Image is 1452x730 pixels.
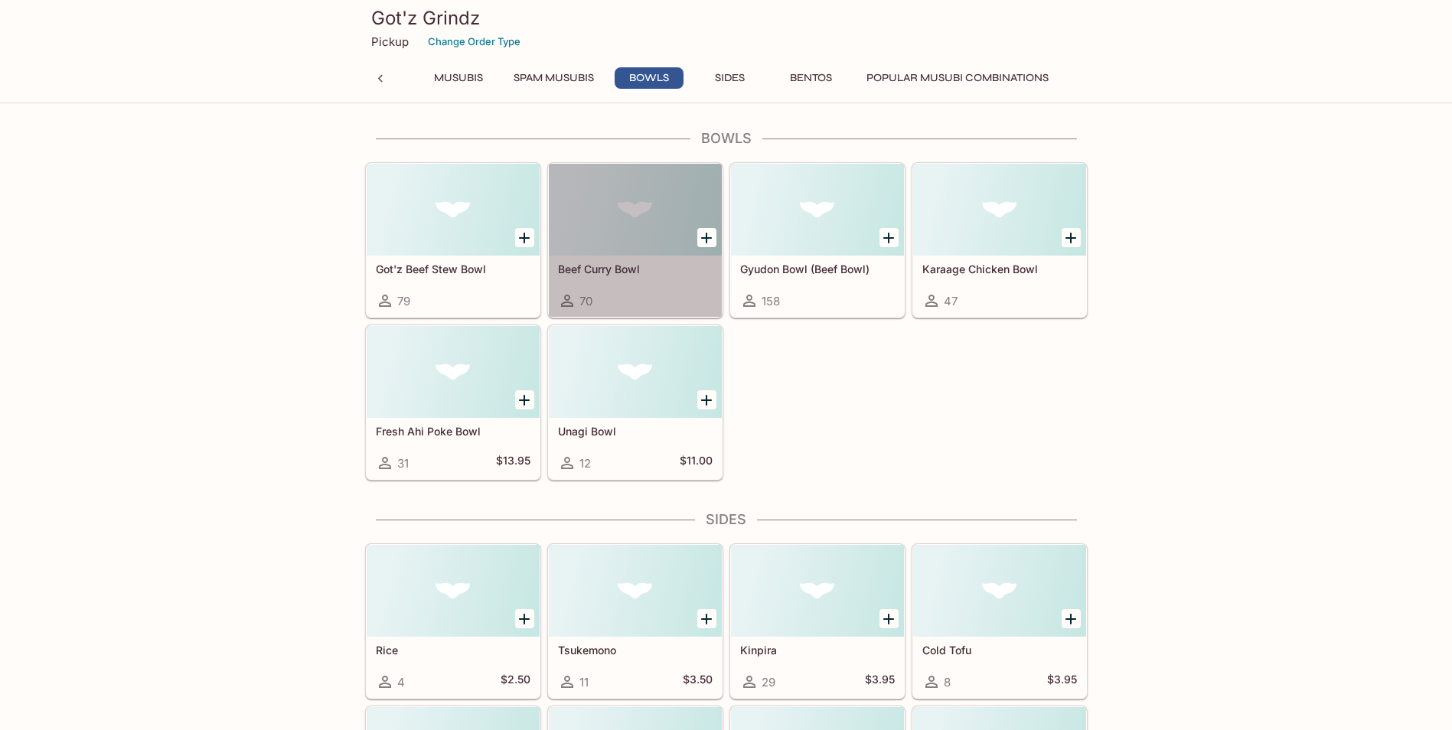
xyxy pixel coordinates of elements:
[697,228,716,247] button: Add Beef Curry Bowl
[680,454,713,472] h5: $11.00
[367,545,540,637] div: Rice
[696,67,765,89] button: Sides
[1062,609,1081,628] button: Add Cold Tofu
[548,325,723,480] a: Unagi Bowl12$11.00
[505,67,602,89] button: Spam Musubis
[740,262,895,275] h5: Gyudon Bowl (Beef Bowl)
[397,675,405,689] span: 4
[548,544,723,699] a: Tsukemono11$3.50
[558,644,713,657] h5: Tsukemono
[366,544,540,699] a: Rice4$2.50
[365,130,1088,147] h4: Bowls
[879,609,899,628] button: Add Kinpira
[730,163,905,318] a: Gyudon Bowl (Beef Bowl)158
[865,673,895,691] h5: $3.95
[558,262,713,275] h5: Beef Curry Bowl
[579,675,589,689] span: 11
[515,228,534,247] button: Add Got'z Beef Stew Bowl
[879,228,899,247] button: Add Gyudon Bowl (Beef Bowl)
[858,67,1057,89] button: Popular Musubi Combinations
[697,609,716,628] button: Add Tsukemono
[496,454,530,472] h5: $13.95
[371,34,409,49] p: Pickup
[365,511,1088,528] h4: Sides
[762,675,775,689] span: 29
[762,294,780,308] span: 158
[912,544,1087,699] a: Cold Tofu8$3.95
[731,545,904,637] div: Kinpira
[731,164,904,256] div: Gyudon Bowl (Beef Bowl)
[397,456,409,471] span: 31
[515,609,534,628] button: Add Rice
[501,673,530,691] h5: $2.50
[421,30,527,54] button: Change Order Type
[376,262,530,275] h5: Got'z Beef Stew Bowl
[1062,228,1081,247] button: Add Karaage Chicken Bowl
[549,326,722,418] div: Unagi Bowl
[515,390,534,409] button: Add Fresh Ahi Poke Bowl
[549,545,722,637] div: Tsukemono
[944,675,951,689] span: 8
[615,67,684,89] button: Bowls
[366,325,540,480] a: Fresh Ahi Poke Bowl31$13.95
[913,164,1086,256] div: Karaage Chicken Bowl
[548,163,723,318] a: Beef Curry Bowl70
[424,67,493,89] button: Musubis
[922,262,1077,275] h5: Karaage Chicken Bowl
[376,644,530,657] h5: Rice
[366,163,540,318] a: Got'z Beef Stew Bowl79
[367,326,540,418] div: Fresh Ahi Poke Bowl
[922,644,1077,657] h5: Cold Tofu
[697,390,716,409] button: Add Unagi Bowl
[397,294,410,308] span: 79
[912,163,1087,318] a: Karaage Chicken Bowl47
[579,294,592,308] span: 70
[913,545,1086,637] div: Cold Tofu
[777,67,846,89] button: Bentos
[579,456,591,471] span: 12
[730,544,905,699] a: Kinpira29$3.95
[376,425,530,438] h5: Fresh Ahi Poke Bowl
[944,294,958,308] span: 47
[1047,673,1077,691] h5: $3.95
[549,164,722,256] div: Beef Curry Bowl
[740,644,895,657] h5: Kinpira
[558,425,713,438] h5: Unagi Bowl
[683,673,713,691] h5: $3.50
[367,164,540,256] div: Got'z Beef Stew Bowl
[371,6,1082,30] h3: Got'z Grindz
